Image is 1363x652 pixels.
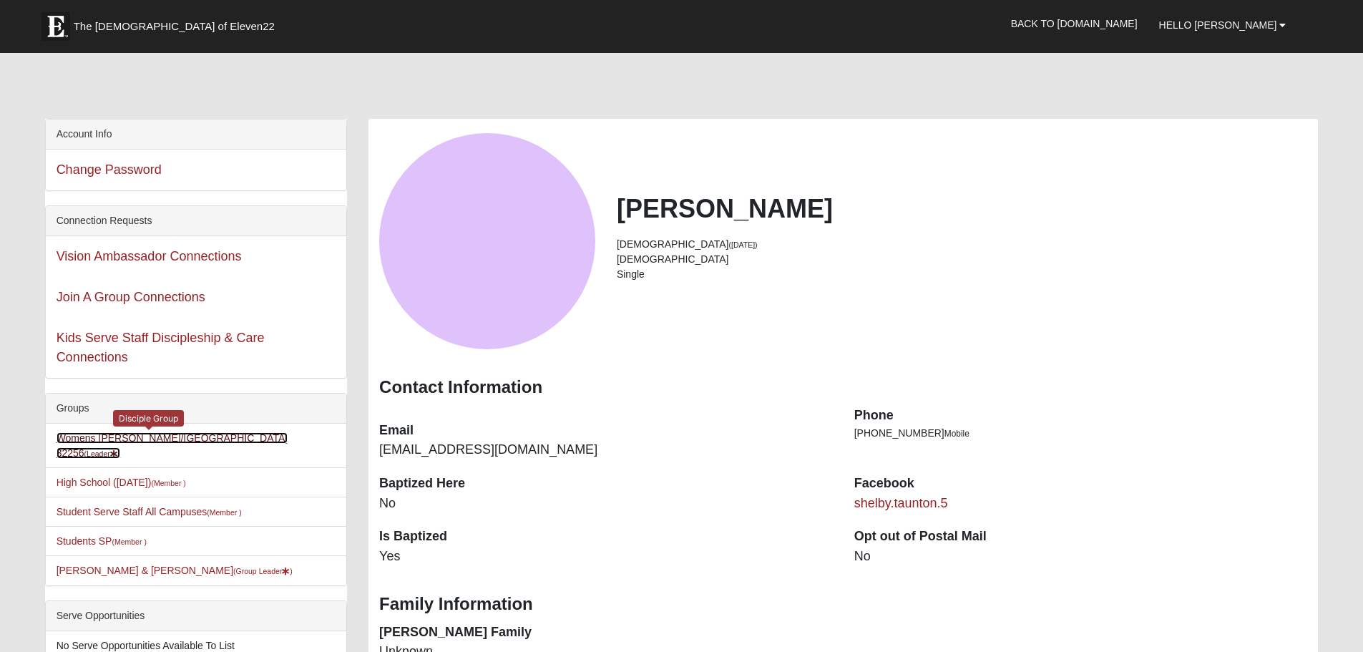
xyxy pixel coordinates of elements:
div: Serve Opportunities [46,601,346,631]
dt: Email [379,422,833,440]
a: Student Serve Staff All Campuses(Member ) [57,506,242,517]
a: High School ([DATE])(Member ) [57,477,186,488]
span: The [DEMOGRAPHIC_DATA] of Eleven22 [74,19,275,34]
a: shelby.taunton.5 [854,496,948,510]
dt: Phone [854,407,1308,425]
a: Kids Serve Staff Discipleship & Care Connections [57,331,265,364]
img: Eleven22 logo [41,12,70,41]
li: [PHONE_NUMBER] [854,426,1308,441]
h3: Contact Information [379,377,1307,398]
dt: Opt out of Postal Mail [854,527,1308,546]
a: The [DEMOGRAPHIC_DATA] of Eleven22 [34,5,321,41]
a: Hello [PERSON_NAME] [1148,7,1297,43]
small: (Member ) [151,479,185,487]
small: (Leader ) [84,449,121,458]
a: Vision Ambassador Connections [57,249,242,263]
div: Connection Requests [46,206,346,236]
dd: No [379,495,833,513]
a: Students SP(Member ) [57,535,147,547]
dt: Facebook [854,475,1308,493]
a: View Fullsize Photo [379,133,595,349]
a: Back to [DOMAIN_NAME] [1000,6,1148,42]
h2: [PERSON_NAME] [617,193,1307,224]
dd: [EMAIL_ADDRESS][DOMAIN_NAME] [379,441,833,459]
dd: No [854,548,1308,566]
div: Groups [46,394,346,424]
a: Join A Group Connections [57,290,205,304]
a: [PERSON_NAME] & [PERSON_NAME](Group Leader) [57,565,293,576]
a: Womens [PERSON_NAME]/[GEOGRAPHIC_DATA] 32256(Leader) [57,432,288,459]
li: Single [617,267,1307,282]
div: Disciple Group [113,410,184,427]
small: (Member ) [207,508,241,517]
span: Mobile [944,429,969,439]
li: [DEMOGRAPHIC_DATA] [617,252,1307,267]
dt: Is Baptized [379,527,833,546]
dt: [PERSON_NAME] Family [379,623,833,642]
li: [DEMOGRAPHIC_DATA] [617,237,1307,252]
small: ([DATE]) [729,240,758,249]
dd: Yes [379,548,833,566]
small: (Member ) [112,537,146,546]
div: Account Info [46,120,346,150]
dt: Baptized Here [379,475,833,493]
span: Hello [PERSON_NAME] [1159,19,1277,31]
small: (Group Leader ) [233,567,293,575]
a: Change Password [57,162,162,177]
h3: Family Information [379,594,1307,615]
